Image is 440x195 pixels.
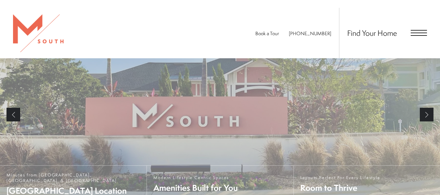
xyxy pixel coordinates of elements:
button: Open Menu [411,30,427,36]
span: [PHONE_NUMBER] [289,30,331,37]
span: Layouts Perfect For Every Lifestyle [300,175,380,180]
a: Find Your Home [347,28,397,38]
img: MSouth [13,14,64,52]
span: Room to Thrive [300,182,380,193]
a: Book a Tour [255,30,279,37]
span: Amenities Built for You [153,182,238,193]
span: Minutes from [GEOGRAPHIC_DATA], [GEOGRAPHIC_DATA], & [GEOGRAPHIC_DATA] [7,172,140,183]
a: Call Us at 813-570-8014 [289,30,331,37]
a: Next [420,108,433,121]
span: Modern Lifestyle Centric Spaces [153,175,238,180]
a: Previous [7,108,20,121]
